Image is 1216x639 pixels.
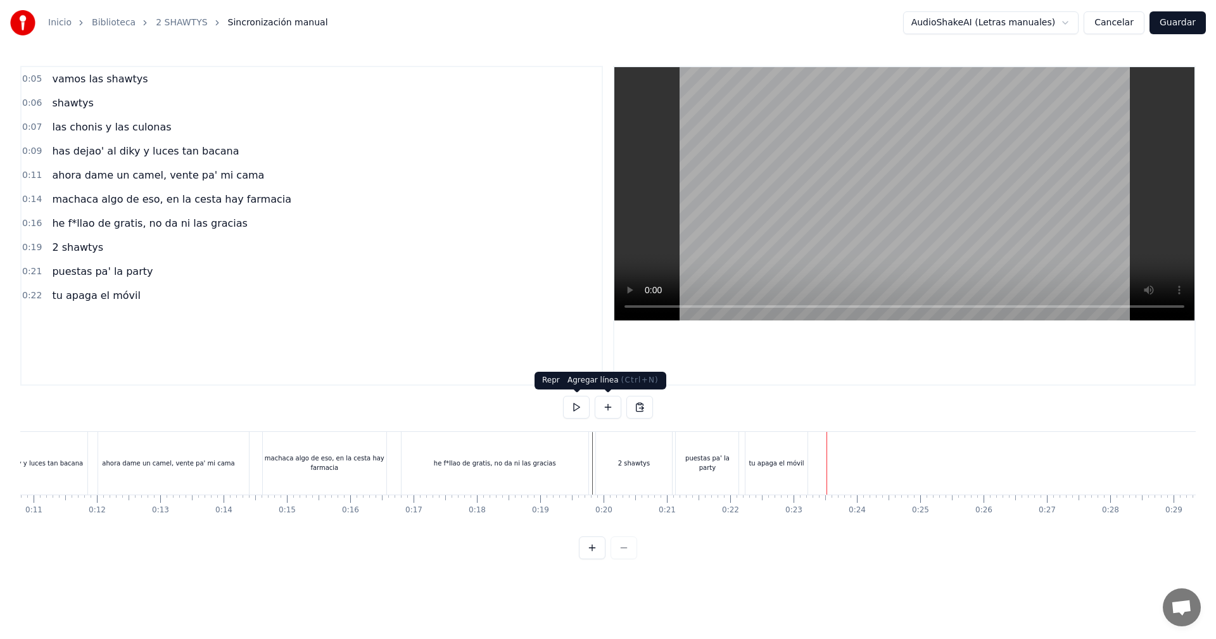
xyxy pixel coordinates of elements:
[1165,505,1182,516] div: 0:29
[51,288,141,303] span: tu apaga el móvil
[912,505,929,516] div: 0:25
[749,459,804,468] div: tu apaga el móvil
[22,73,42,85] span: 0:05
[51,216,248,231] span: he f*llao de gratis, no da ni las gracias
[469,505,486,516] div: 0:18
[975,505,992,516] div: 0:26
[22,97,42,110] span: 0:06
[1163,588,1201,626] a: Chat abierto
[25,505,42,516] div: 0:11
[279,505,296,516] div: 0:15
[405,505,422,516] div: 0:17
[722,505,739,516] div: 0:22
[22,145,42,158] span: 0:09
[1149,11,1206,34] button: Guardar
[152,505,169,516] div: 0:13
[849,505,866,516] div: 0:24
[228,16,328,29] span: Sincronización manual
[342,505,359,516] div: 0:16
[618,459,650,468] div: 2 shawtys
[51,264,154,279] span: puestas pa' la party
[1102,505,1119,516] div: 0:28
[22,193,42,206] span: 0:14
[51,96,94,110] span: shawtys
[51,240,104,255] span: 2 shawtys
[22,121,42,134] span: 0:07
[22,265,42,278] span: 0:21
[659,505,676,516] div: 0:21
[215,505,232,516] div: 0:14
[51,120,172,134] span: las chonis y las culonas
[1039,505,1056,516] div: 0:27
[51,192,293,206] span: machaca algo de eso, en la cesta hay farmacia
[22,241,42,254] span: 0:19
[10,10,35,35] img: youka
[434,459,556,468] div: he f*llao de gratis, no da ni las gracias
[51,168,265,182] span: ahora dame un camel, vente pa' mi cama
[22,217,42,230] span: 0:16
[1084,11,1144,34] button: Cancelar
[48,16,328,29] nav: breadcrumb
[263,453,386,472] div: machaca algo de eso, en la cesta hay farmacia
[156,16,207,29] a: 2 SHAWTYS
[48,16,72,29] a: Inicio
[785,505,802,516] div: 0:23
[102,459,234,468] div: ahora dame un camel, vente pa' mi cama
[595,505,612,516] div: 0:20
[51,144,240,158] span: has dejao' al diky y luces tan bacana
[22,169,42,182] span: 0:11
[92,16,136,29] a: Biblioteca
[22,289,42,302] span: 0:22
[676,453,738,472] div: puestas pa' la party
[621,376,659,384] span: ( Ctrl+N )
[51,72,149,86] span: vamos las shawtys
[532,505,549,516] div: 0:19
[535,372,628,389] div: Reproducir
[560,372,666,389] div: Agregar línea
[89,505,106,516] div: 0:12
